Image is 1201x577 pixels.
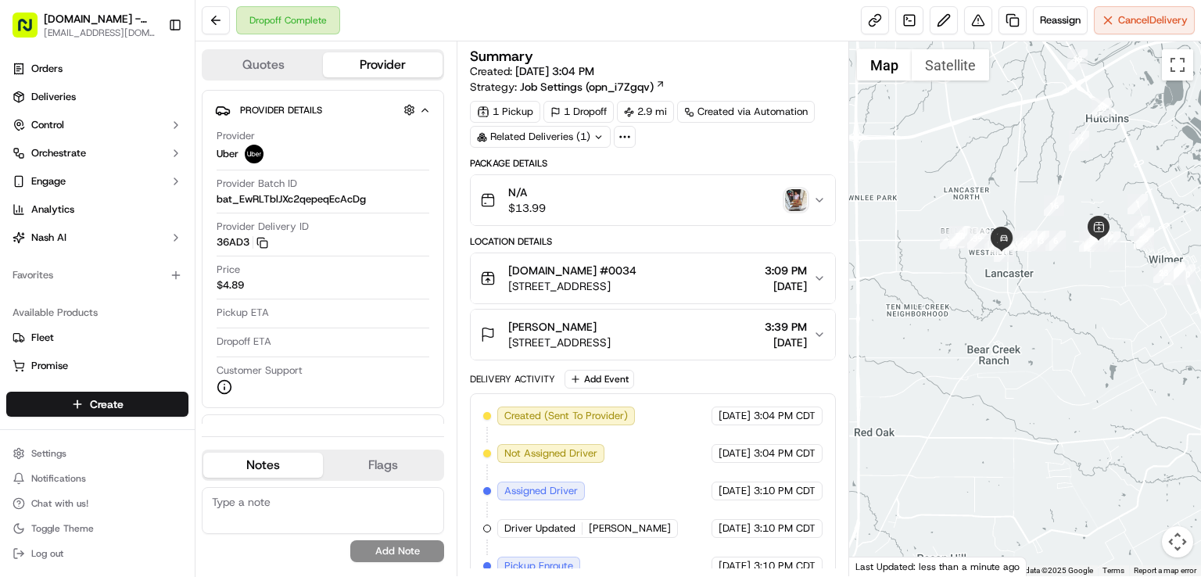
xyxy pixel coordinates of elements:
[1088,231,1108,252] div: 30
[471,175,835,225] button: N/A$13.99photo_proof_of_delivery image
[1093,231,1113,252] div: 13
[508,200,546,216] span: $13.99
[765,319,807,335] span: 3:39 PM
[1130,216,1150,236] div: 2
[950,226,970,246] div: 38
[1153,263,1174,283] div: 28
[6,300,188,325] div: Available Products
[543,101,614,123] div: 1 Dropoff
[940,229,960,249] div: 7
[31,497,88,510] span: Chat with us!
[1094,6,1195,34] button: CancelDelivery
[1128,194,1148,214] div: 1
[217,263,240,277] span: Price
[508,185,546,200] span: N/A
[508,319,597,335] span: [PERSON_NAME]
[31,62,63,76] span: Orders
[1162,49,1193,81] button: Toggle fullscreen view
[1165,263,1185,284] div: 27
[470,79,665,95] div: Strategy:
[508,335,611,350] span: [STREET_ADDRESS]
[1166,265,1186,285] div: 21
[6,225,188,250] button: Nash AI
[6,56,188,81] a: Orders
[31,231,66,245] span: Nash AI
[31,522,94,535] span: Toggle Theme
[240,104,322,116] span: Provider Details
[785,189,807,211] button: photo_proof_of_delivery image
[6,518,188,539] button: Toggle Theme
[6,543,188,564] button: Log out
[1118,13,1188,27] span: Cancel Delivery
[470,101,540,123] div: 1 Pickup
[857,49,912,81] button: Show street map
[508,278,636,294] span: [STREET_ADDRESS]
[323,52,443,77] button: Provider
[1102,566,1124,575] a: Terms (opens in new tab)
[504,559,573,573] span: Pickup Enroute
[912,49,989,81] button: Show satellite imagery
[853,556,905,576] a: Open this area in Google Maps (opens a new window)
[217,177,297,191] span: Provider Batch ID
[719,559,751,573] span: [DATE]
[1069,131,1089,151] div: 17
[719,521,751,536] span: [DATE]
[90,396,124,412] span: Create
[1164,262,1185,282] div: 23
[589,521,671,536] span: [PERSON_NAME]
[1040,13,1081,27] span: Reassign
[948,226,969,246] div: 37
[1029,231,1049,251] div: 33
[677,101,815,123] a: Created via Automation
[13,331,182,345] a: Fleet
[6,113,188,138] button: Control
[470,126,611,148] div: Related Deliveries (1)
[849,557,1027,576] div: Last Updated: less than a minute ago
[203,453,323,478] button: Notes
[853,556,905,576] img: Google
[504,484,578,498] span: Assigned Driver
[6,169,188,194] button: Engage
[967,228,988,249] div: 39
[217,364,303,378] span: Customer Support
[994,242,1014,262] div: 41
[6,197,188,222] a: Analytics
[217,147,238,161] span: Uber
[6,325,188,350] button: Fleet
[217,278,244,292] span: $4.89
[217,129,255,143] span: Provider
[6,141,188,166] button: Orchestrate
[754,559,816,573] span: 3:10 PM CDT
[765,278,807,294] span: [DATE]
[44,27,156,39] button: [EMAIL_ADDRESS][DOMAIN_NAME]
[470,157,836,170] div: Package Details
[31,547,63,560] span: Log out
[31,331,54,345] span: Fleet
[245,145,264,163] img: uber-new-logo.jpeg
[719,446,751,461] span: [DATE]
[719,409,751,423] span: [DATE]
[31,90,76,104] span: Deliveries
[470,49,533,63] h3: Summary
[215,97,431,123] button: Provider Details
[520,79,665,95] a: Job Settings (opn_i7Zgqv)
[471,253,835,303] button: [DOMAIN_NAME] #0034[STREET_ADDRESS]3:09 PM[DATE]
[1084,228,1104,249] div: 32
[6,353,188,378] button: Promise
[217,306,269,320] span: Pickup ETA
[203,52,323,77] button: Quotes
[217,235,268,249] button: 36AD3
[765,263,807,278] span: 3:09 PM
[504,446,597,461] span: Not Assigned Driver
[617,101,674,123] div: 2.9 mi
[1092,98,1112,118] div: 18
[754,521,816,536] span: 3:10 PM CDT
[520,79,654,95] span: Job Settings (opn_i7Zgqv)
[44,11,156,27] button: [DOMAIN_NAME] - [GEOGRAPHIC_DATA]
[1033,6,1088,34] button: Reassign
[471,310,835,360] button: [PERSON_NAME][STREET_ADDRESS]3:39 PM[DATE]
[31,202,74,217] span: Analytics
[1008,566,1093,575] span: Map data ©2025 Google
